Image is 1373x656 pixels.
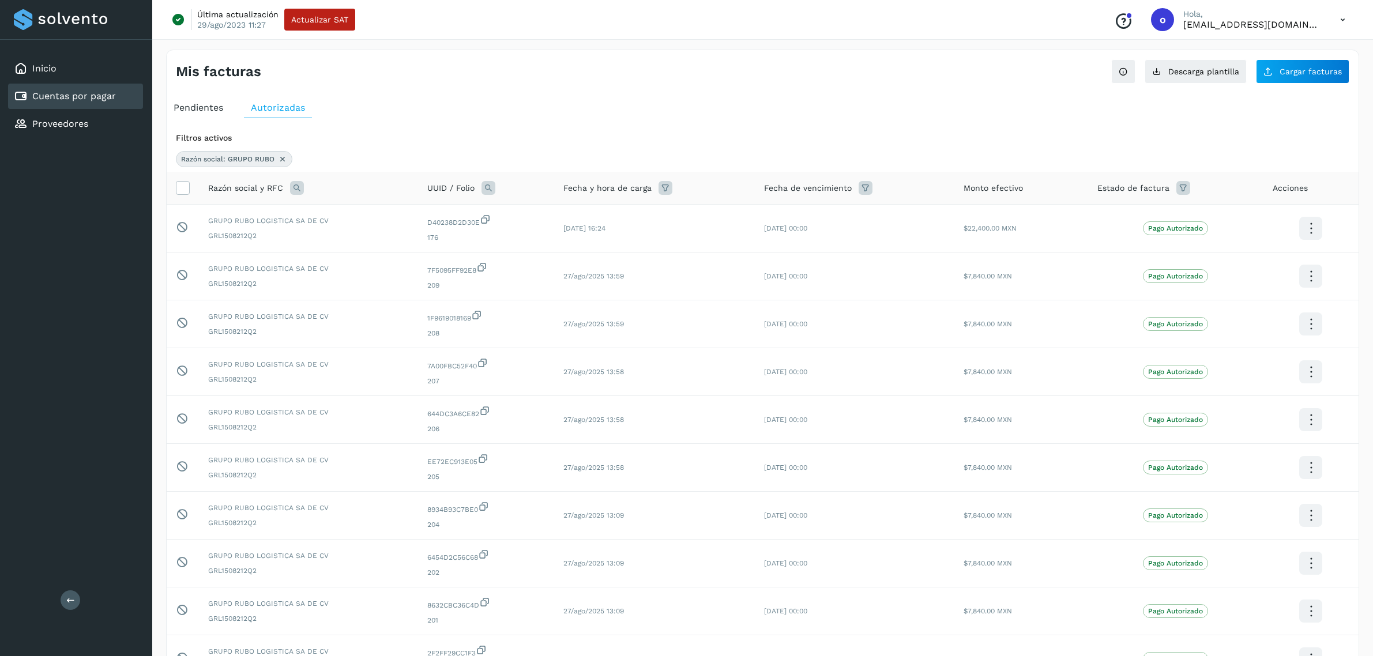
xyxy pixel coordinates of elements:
span: [DATE] 00:00 [764,559,807,567]
a: Proveedores [32,118,88,129]
span: [DATE] 00:00 [764,224,807,232]
span: [DATE] 00:00 [764,511,807,519]
span: 27/ago/2025 13:09 [563,559,624,567]
span: Razón social: GRUPO RUBO [181,154,274,164]
span: Fecha y hora de carga [563,182,652,194]
button: Cargar facturas [1256,59,1349,84]
span: 7F5095FF92E8 [427,262,545,276]
p: Pago Autorizado [1148,607,1203,615]
span: GRL1508212Q2 [208,470,409,480]
button: Actualizar SAT [284,9,355,31]
span: GRUPO RUBO LOGISTICA SA DE CV [208,359,409,370]
span: Acciones [1273,182,1308,194]
p: Última actualización [197,9,279,20]
span: [DATE] 00:00 [764,320,807,328]
span: Descarga plantilla [1168,67,1239,76]
p: Pago Autorizado [1148,463,1203,472]
span: 644DC3A6CE82 [427,405,545,419]
p: Hola, [1183,9,1322,19]
span: 1F9619018169 [427,310,545,323]
p: Pago Autorizado [1148,416,1203,424]
div: Filtros activos [176,132,1349,144]
div: Cuentas por pagar [8,84,143,109]
span: Monto efectivo [964,182,1023,194]
span: 6454D2C56C68 [427,549,545,563]
span: $7,840.00 MXN [964,559,1012,567]
span: 206 [427,424,545,434]
span: 205 [427,472,545,482]
span: 8632CBC36C4D [427,597,545,610]
span: $7,840.00 MXN [964,416,1012,424]
span: 176 [427,232,545,243]
span: GRUPO RUBO LOGISTICA SA DE CV [208,216,409,226]
span: GRL1508212Q2 [208,231,409,241]
span: [DATE] 16:24 [563,224,605,232]
h4: Mis facturas [176,63,261,80]
span: GRUPO RUBO LOGISTICA SA DE CV [208,263,409,274]
span: 27/ago/2025 13:58 [563,463,624,472]
span: 8934B93C7BE0 [427,501,545,515]
p: Pago Autorizado [1148,559,1203,567]
span: GRUPO RUBO LOGISTICA SA DE CV [208,503,409,513]
p: 29/ago/2023 11:27 [197,20,266,30]
span: Fecha de vencimiento [764,182,852,194]
span: [DATE] 00:00 [764,607,807,615]
span: 202 [427,567,545,578]
p: orlando@rfllogistics.com.mx [1183,19,1322,30]
span: 7A00FBC52F40 [427,357,545,371]
span: $7,840.00 MXN [964,463,1012,472]
span: EE72EC913E05 [427,453,545,467]
span: 209 [427,280,545,291]
span: [DATE] 00:00 [764,463,807,472]
span: [DATE] 00:00 [764,368,807,376]
span: 204 [427,519,545,530]
span: 201 [427,615,545,625]
span: GRL1508212Q2 [208,613,409,624]
div: Razón social: GRUPO RUBO [176,151,292,167]
span: GRUPO RUBO LOGISTICA SA DE CV [208,311,409,322]
span: GRL1508212Q2 [208,374,409,384]
span: 27/ago/2025 13:58 [563,416,624,424]
button: Descarga plantilla [1145,59,1247,84]
span: Actualizar SAT [291,16,348,24]
span: GRUPO RUBO LOGISTICA SA DE CV [208,455,409,465]
p: Pago Autorizado [1148,511,1203,519]
span: $7,840.00 MXN [964,607,1012,615]
a: Cuentas por pagar [32,91,116,101]
span: $22,400.00 MXN [964,224,1017,232]
span: Cargar facturas [1280,67,1342,76]
span: GRUPO RUBO LOGISTICA SA DE CV [208,598,409,609]
div: Proveedores [8,111,143,137]
p: Pago Autorizado [1148,224,1203,232]
span: $7,840.00 MXN [964,320,1012,328]
span: GRL1508212Q2 [208,278,409,289]
span: [DATE] 00:00 [764,272,807,280]
p: Pago Autorizado [1148,368,1203,376]
span: 27/ago/2025 13:09 [563,607,624,615]
span: UUID / Folio [427,182,475,194]
span: 27/ago/2025 13:59 [563,320,624,328]
span: 208 [427,328,545,338]
span: GRUPO RUBO LOGISTICA SA DE CV [208,551,409,561]
span: GRUPO RUBO LOGISTICA SA DE CV [208,407,409,417]
a: Inicio [32,63,57,74]
span: Pendientes [174,102,223,113]
span: $7,840.00 MXN [964,368,1012,376]
span: $7,840.00 MXN [964,272,1012,280]
p: Pago Autorizado [1148,272,1203,280]
span: Estado de factura [1097,182,1169,194]
p: Pago Autorizado [1148,320,1203,328]
span: GRL1508212Q2 [208,565,409,576]
span: 27/ago/2025 13:09 [563,511,624,519]
span: GRL1508212Q2 [208,518,409,528]
span: Razón social y RFC [208,182,283,194]
span: D40238D2D30E [427,214,545,228]
span: Autorizadas [251,102,305,113]
span: $7,840.00 MXN [964,511,1012,519]
span: [DATE] 00:00 [764,416,807,424]
span: 27/ago/2025 13:59 [563,272,624,280]
div: Inicio [8,56,143,81]
span: GRL1508212Q2 [208,326,409,337]
span: 207 [427,376,545,386]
